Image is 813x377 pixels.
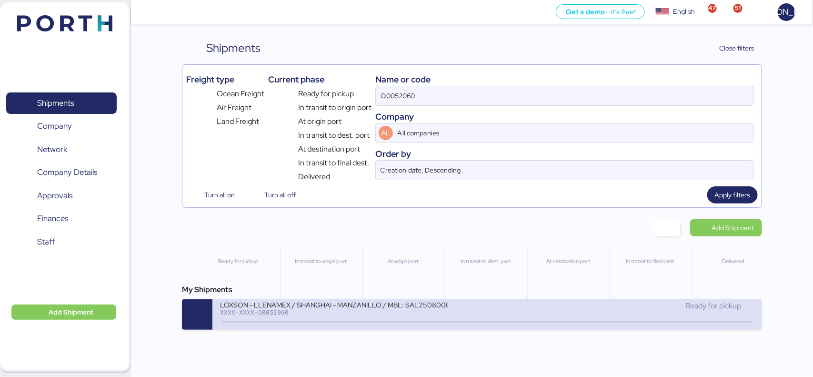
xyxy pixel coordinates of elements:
[690,219,762,236] a: Add Shipment
[206,40,261,57] div: Shipments
[268,73,371,86] div: Current phase
[37,143,67,156] span: Network
[6,162,117,183] a: Company Details
[201,257,275,265] div: Ready for pickup
[614,257,688,265] div: In transit to final dest.
[673,7,695,17] div: English
[298,130,370,141] span: In transit to dest. port
[707,186,758,204] button: Apply filters
[685,301,741,311] span: Ready for pickup
[715,189,750,201] span: Apply filters
[696,257,770,265] div: Delivered
[37,189,72,203] span: Approvals
[375,110,753,123] div: Company
[217,102,251,113] span: Air Freight
[217,116,259,127] span: Land Freight
[6,115,117,137] a: Company
[220,300,449,308] div: LOXSON - LLENAMEX / SHANGHAI - MANZANILLO / MBL: SAL25080002 - HBL: KSSE250710385 / LCL
[6,231,117,253] a: Staff
[298,116,341,127] span: At origin port
[449,257,523,265] div: In transit to dest. port
[265,189,296,201] span: Turn all off
[375,73,753,86] div: Name or code
[712,222,754,234] span: Add Shipment
[204,189,235,201] span: Turn all on
[298,88,354,100] span: Ready for pickup
[381,128,391,138] span: AL
[532,257,605,265] div: At destination port
[37,119,72,133] span: Company
[375,147,753,160] div: Order by
[37,235,55,249] span: Staff
[6,185,117,207] a: Approvals
[137,4,153,20] button: Menu
[246,186,303,204] button: Turn all off
[284,257,358,265] div: In transit to origin port
[298,171,330,183] span: Delivered
[6,208,117,230] a: Finances
[6,139,117,161] a: Network
[49,306,93,318] span: Add Shipment
[396,123,726,143] input: AL
[182,284,762,295] div: My Shipments
[6,92,117,114] a: Shipments
[11,305,116,320] button: Add Shipment
[186,73,264,86] div: Freight type
[37,96,74,110] span: Shipments
[186,186,242,204] button: Turn all on
[220,309,449,316] div: XXXX-XXXX-O0052060
[720,42,754,54] span: Close filters
[367,257,441,265] div: At origin port
[298,157,369,169] span: In transit to final dest.
[37,165,97,179] span: Company Details
[700,40,762,57] button: Close filters
[298,143,360,155] span: At destination port
[298,102,371,113] span: In transit to origin port
[37,212,68,225] span: Finances
[217,88,264,100] span: Ocean Freight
